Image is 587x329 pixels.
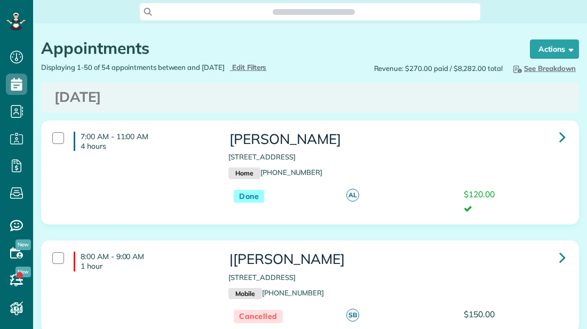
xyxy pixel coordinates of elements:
[54,90,566,105] h3: [DATE]
[81,141,212,151] p: 4 hours
[346,309,359,322] span: SB
[15,239,31,250] span: New
[228,272,565,283] p: [STREET_ADDRESS]
[464,309,495,319] span: $150.00
[230,63,267,71] a: Edit Filters
[464,189,495,199] span: $120.00
[33,62,310,73] div: Displaying 1-50 of 54 appointments between and [DATE]
[234,190,264,203] span: Done
[374,63,503,74] span: Revenue: $270.00 paid / $8,282.00 total
[228,288,324,297] a: Mobile[PHONE_NUMBER]
[228,252,565,267] h3: |[PERSON_NAME]
[74,132,212,151] h4: 7:00 AM - 11:00 AM
[74,252,212,271] h4: 8:00 AM - 9:00 AM
[228,288,261,300] small: Mobile
[508,62,579,74] button: See Breakdown
[228,132,565,147] h3: [PERSON_NAME]
[81,261,212,271] p: 1 hour
[283,6,344,17] span: Search ZenMaid…
[232,63,267,71] span: Edit Filters
[511,64,576,73] span: See Breakdown
[41,39,510,57] h1: Appointments
[228,167,260,179] small: Home
[228,152,565,162] p: [STREET_ADDRESS]
[234,310,283,323] span: Cancelled
[530,39,579,59] button: Actions
[346,189,359,202] span: AL
[228,168,322,176] a: Home[PHONE_NUMBER]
